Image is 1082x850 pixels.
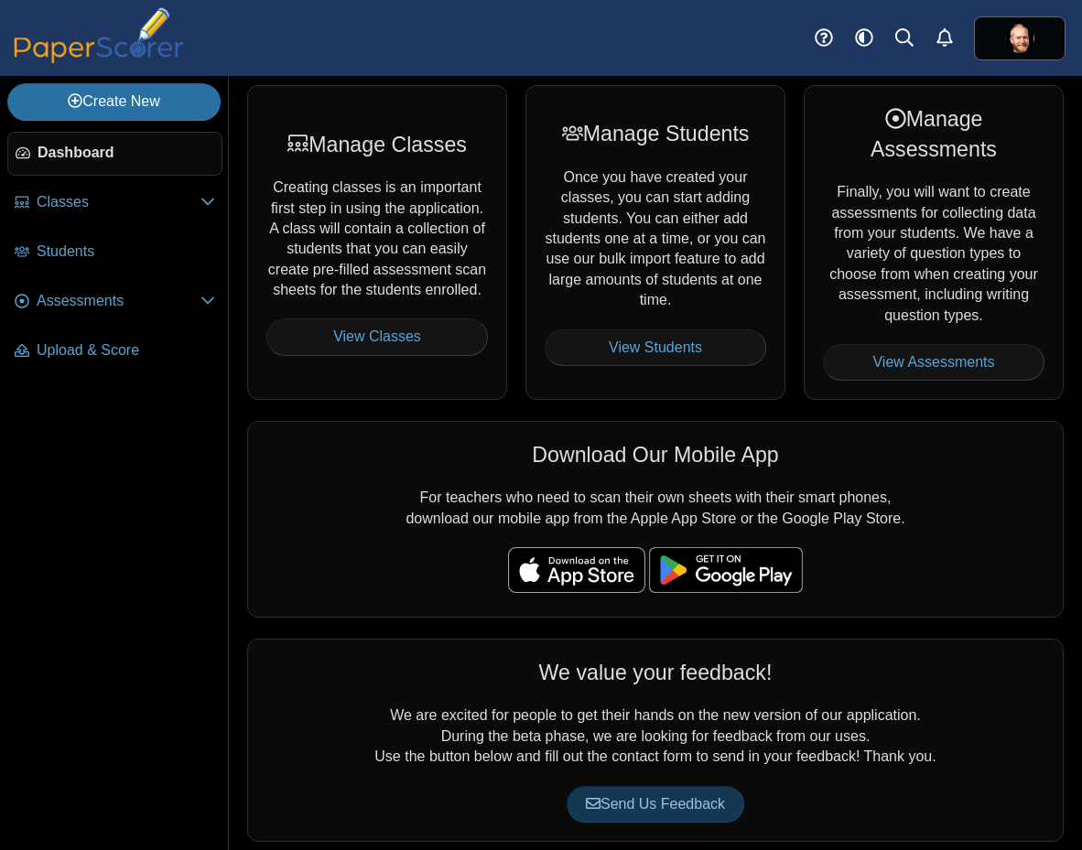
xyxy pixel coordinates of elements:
a: View Students [545,329,766,366]
a: Students [7,231,222,274]
a: Assessments [7,280,222,324]
div: Manage Students [545,119,766,148]
div: Manage Assessments [823,104,1044,164]
div: Finally, you will want to create assessments for collecting data from your students. We have a va... [804,85,1064,400]
div: Manage Classes [266,130,488,159]
span: Dashboard [38,143,214,163]
img: google-play-badge.png [649,547,803,593]
a: Dashboard [7,132,222,176]
a: Alerts [925,18,965,59]
span: Students [37,242,215,262]
span: Send Us Feedback [586,796,725,812]
a: Create New [7,83,221,120]
img: PaperScorer [7,7,190,63]
div: Download Our Mobile App [266,440,1044,469]
div: We are excited for people to get their hands on the new version of our application. During the be... [247,639,1064,842]
span: Jefferson Bates [1005,24,1034,53]
img: ps.tT8F02tAweZgaXZc [1005,24,1034,53]
a: Classes [7,181,222,225]
a: View Classes [266,318,488,355]
a: ps.tT8F02tAweZgaXZc [974,16,1066,60]
a: View Assessments [823,344,1044,381]
span: Classes [37,192,200,212]
a: Send Us Feedback [567,786,744,823]
span: Upload & Score [37,340,215,360]
a: Upload & Score [7,329,222,373]
img: apple-store-badge.svg [508,547,645,593]
span: Assessments [37,291,200,311]
div: Once you have created your classes, you can start adding students. You can either add students on... [525,85,785,400]
div: For teachers who need to scan their own sheets with their smart phones, download our mobile app f... [247,421,1064,619]
div: Creating classes is an important first step in using the application. A class will contain a coll... [247,85,507,400]
a: PaperScorer [7,50,190,66]
div: We value your feedback! [266,658,1044,687]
